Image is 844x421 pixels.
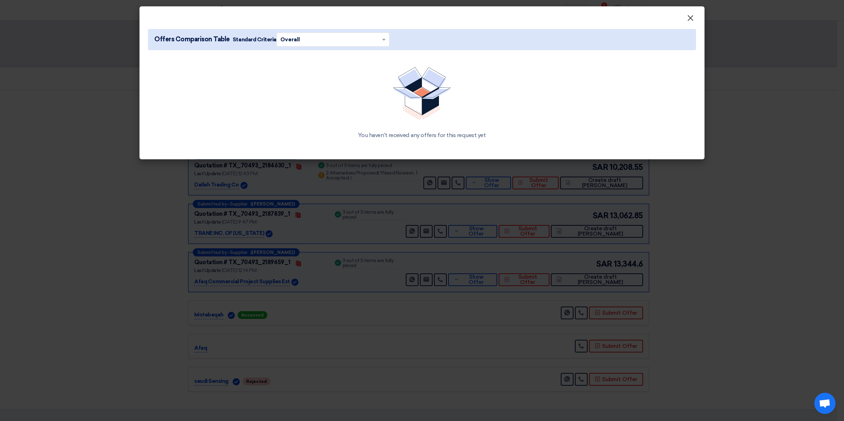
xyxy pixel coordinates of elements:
[393,67,451,120] img: No Quotations Found!
[687,13,694,27] span: ×
[233,36,277,43] span: Standard Criteria
[814,393,836,414] a: Open chat
[681,11,700,25] button: Close
[154,35,230,44] span: Offers Comparison Table
[156,131,688,140] div: You haven't received any offers for this request yet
